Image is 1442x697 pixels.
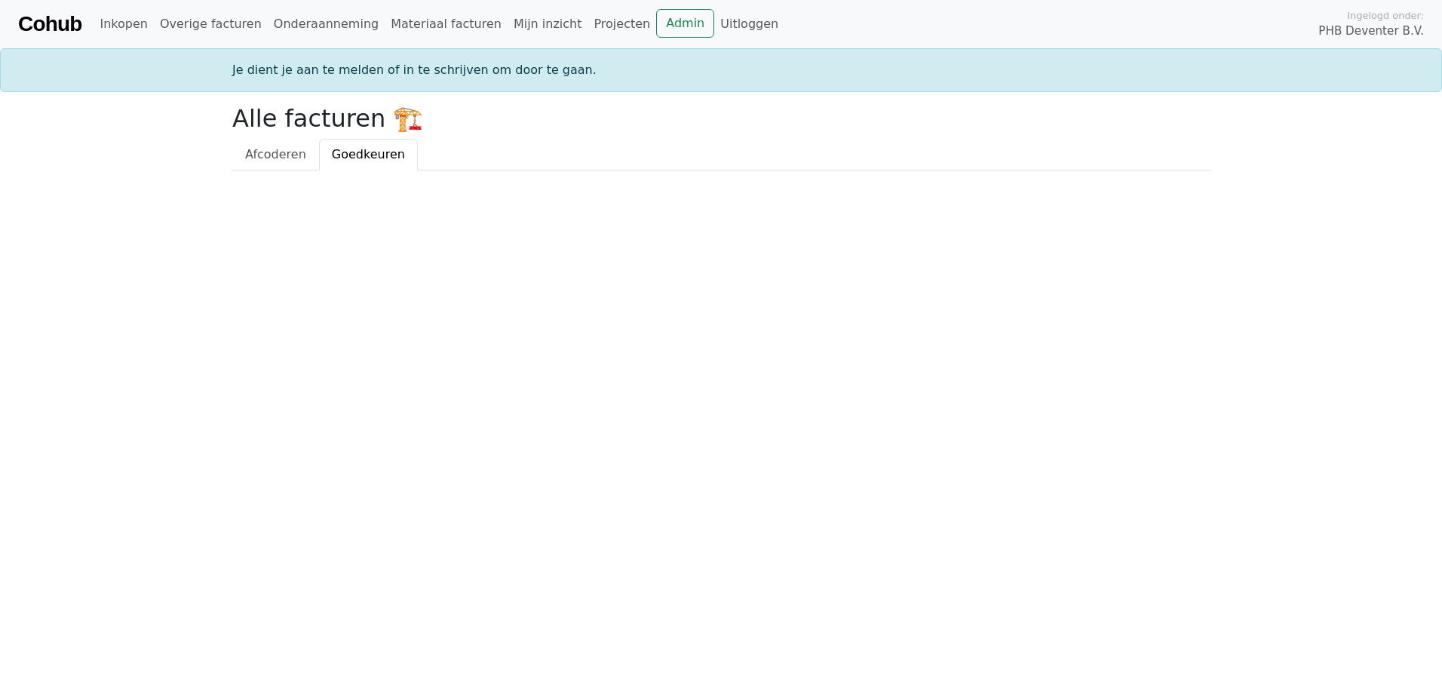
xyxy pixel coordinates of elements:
[1347,8,1424,23] span: Ingelogd onder:
[268,9,385,39] a: Onderaanneming
[714,9,784,39] a: Uitloggen
[332,147,405,161] span: Goedkeuren
[1318,23,1424,40] span: PHB Deventer B.V.
[588,9,656,39] a: Projecten
[94,9,153,39] a: Inkopen
[223,61,1219,79] div: Je dient je aan te melden of in te schrijven om door te gaan.
[154,9,268,39] a: Overige facturen
[245,147,306,161] span: Afcoderen
[385,9,508,39] a: Materiaal facturen
[656,9,714,38] a: Admin
[508,9,588,39] a: Mijn inzicht
[319,139,418,170] a: Goedkeuren
[232,139,319,170] a: Afcoderen
[18,6,81,42] a: Cohub
[232,104,1210,133] h2: Alle facturen 🏗️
